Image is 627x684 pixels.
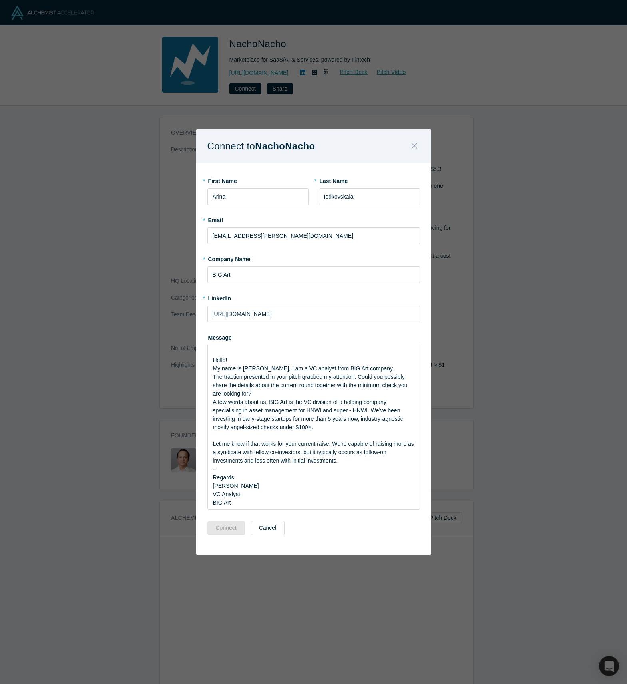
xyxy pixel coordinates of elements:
[207,253,420,264] label: Company Name
[213,483,259,489] span: [PERSON_NAME]
[251,521,285,535] button: Cancel
[213,365,394,372] span: My name is [PERSON_NAME], I am a VC analyst from BIG Art company.
[207,521,245,535] button: Connect
[207,292,231,303] label: LinkedIn
[213,399,406,430] span: A few words about us, BIG Art is the VC division of a holding company specialising in asset manag...
[207,138,329,155] h1: Connect to
[255,141,315,151] b: NachoNacho
[213,441,416,464] span: Let me know if that works for your current raise. We’re capable of raising more as a syndicate wi...
[406,138,423,155] button: Close
[213,474,236,481] span: Regards,
[207,213,420,225] label: Email
[207,331,420,342] label: Message
[319,174,420,185] label: Last Name
[213,357,227,363] span: Hello!
[213,491,240,497] span: VC Analyst
[207,345,420,510] div: rdw-wrapper
[213,466,217,472] span: --
[213,499,231,506] span: BIG Art
[213,348,415,507] div: rdw-editor
[207,174,309,185] label: First Name
[213,374,409,397] span: The traction presented in your pitch grabbed my attention. Could you possibly share the details a...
